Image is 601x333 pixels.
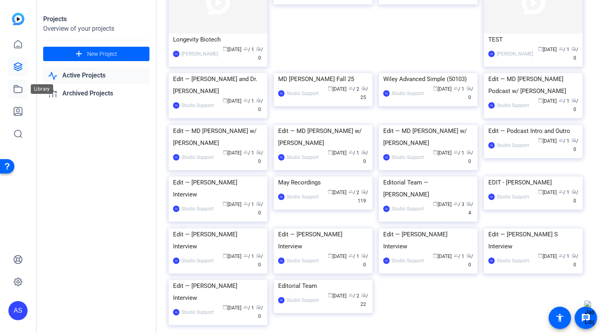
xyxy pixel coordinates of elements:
span: / 2 [348,293,359,299]
div: Studio Support [181,153,214,161]
span: group [243,98,248,103]
div: SS [383,90,390,97]
span: group [243,150,248,155]
span: [DATE] [433,202,452,207]
span: radio [256,46,261,51]
span: group [559,98,563,103]
mat-icon: add [74,49,84,59]
div: Edit — MD [PERSON_NAME] w/ [PERSON_NAME] [173,125,263,149]
span: group [348,189,353,194]
span: radio [361,293,366,297]
span: / 25 [360,86,368,100]
span: calendar_today [223,253,227,258]
img: blue-gradient.svg [12,13,24,25]
span: calendar_today [538,253,543,258]
span: group [559,189,563,194]
span: [DATE] [223,150,241,156]
span: group [243,201,248,206]
span: [DATE] [223,202,241,207]
div: AS [8,301,28,320]
span: group [348,86,353,91]
span: radio [466,253,471,258]
div: SS [278,154,285,161]
span: radio [571,46,576,51]
div: SS [173,258,179,264]
span: / 0 [571,98,578,112]
span: calendar_today [433,150,438,155]
div: Studio Support [287,153,319,161]
span: / 1 [559,190,569,195]
span: calendar_today [223,46,227,51]
div: SS [173,309,179,315]
span: radio [466,201,471,206]
span: / 2 [348,86,359,92]
span: [DATE] [433,254,452,259]
span: group [348,253,353,258]
div: Studio Support [181,101,214,109]
span: calendar_today [538,46,543,51]
span: / 1 [559,138,569,144]
span: [DATE] [223,47,241,52]
span: radio [571,98,576,103]
span: calendar_today [328,86,332,91]
span: / 1 [243,254,254,259]
div: Edit — [PERSON_NAME] Interview [278,228,368,252]
span: / 1 [559,254,569,259]
span: radio [256,150,261,155]
div: Projects [43,14,149,24]
span: calendar_today [328,253,332,258]
span: [DATE] [433,86,452,92]
div: Studio Support [497,101,529,109]
div: Studio Support [497,257,529,265]
span: radio [256,253,261,258]
div: Library [31,84,53,94]
span: / 0 [361,150,368,164]
span: calendar_today [223,150,227,155]
div: Studio Support [181,257,214,265]
a: Archived Projects [43,85,149,102]
span: / 2 [348,190,359,195]
div: Edit — [PERSON_NAME] Interview [173,176,263,200]
span: / 0 [466,150,473,164]
span: / 1 [243,305,254,311]
span: calendar_today [538,138,543,143]
mat-icon: accessibility [555,313,565,323]
span: radio [256,98,261,103]
div: SS [488,194,495,200]
span: radio [256,305,261,309]
span: / 1 [243,150,254,156]
span: radio [361,189,366,194]
div: [PERSON_NAME] [497,50,533,58]
span: / 22 [360,293,368,307]
div: Edit — MD [PERSON_NAME] Podcast w/ [PERSON_NAME] [488,73,578,97]
span: group [559,253,563,258]
div: Studio Support [497,141,529,149]
div: SS [173,102,179,109]
div: Studio Support [392,89,424,97]
div: Wiley Advanced Simple (50103) [383,73,473,85]
div: Studio Support [287,257,319,265]
div: EDIT - [PERSON_NAME] [488,176,578,188]
span: / 0 [256,47,263,61]
span: / 0 [571,138,578,152]
span: radio [361,253,366,258]
mat-icon: message [581,313,591,323]
div: SS [488,258,495,264]
span: / 0 [256,305,263,319]
div: SS [383,206,390,212]
span: radio [571,253,576,258]
span: [DATE] [223,305,241,311]
span: / 1 [559,98,569,104]
span: [DATE] [538,190,557,195]
span: [DATE] [538,47,557,52]
span: calendar_today [433,253,438,258]
div: Edit — [PERSON_NAME] Interview [173,280,263,304]
span: [DATE] [328,254,346,259]
div: SS [173,206,179,212]
span: / 0 [256,98,263,112]
div: SS [488,142,495,149]
span: calendar_today [433,201,438,206]
span: group [348,150,353,155]
div: Studio Support [181,205,214,213]
div: Studio Support [181,308,214,316]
